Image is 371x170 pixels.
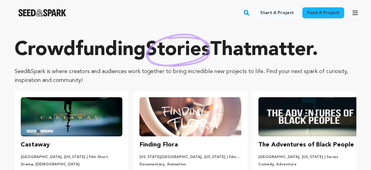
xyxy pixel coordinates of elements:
[258,140,354,150] h3: The Adventures of Black People
[255,7,299,18] a: Start a project
[302,7,344,18] a: Fund a project
[139,162,241,167] p: Documentary, Animation
[21,140,50,150] h3: Castaway
[258,162,360,167] p: Comedy, Adventure
[18,9,66,17] a: Seed&Spark Homepage
[251,40,312,60] span: matter
[139,155,241,160] p: [US_STATE][GEOGRAPHIC_DATA], [US_STATE] | Film Short
[15,67,356,85] p: Seed&Spark is where creators and audiences work together to bring incredible new projects to life...
[146,34,210,67] img: hand sketched image
[139,140,178,150] h3: Finding Flora
[139,97,241,136] img: Finding Flora image
[258,97,360,136] img: The Adventures of Black People image
[258,155,360,160] p: [GEOGRAPHIC_DATA], [US_STATE] | Series
[21,97,122,136] img: Castaway image
[21,155,122,160] p: [GEOGRAPHIC_DATA], [US_STATE] | Film Short
[21,162,122,167] p: Drama, [DEMOGRAPHIC_DATA]
[18,9,66,17] img: Seed&Spark Logo Dark Mode
[15,38,356,62] p: Crowdfunding that .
